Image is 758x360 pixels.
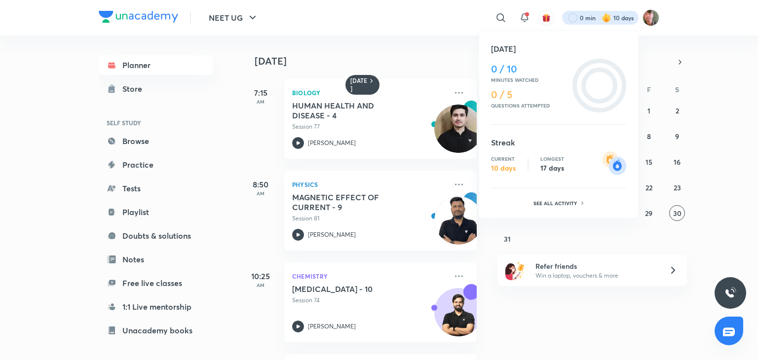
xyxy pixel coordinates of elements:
h4: 0 / 10 [491,63,568,75]
h5: Streak [491,137,626,148]
p: 10 days [491,164,516,173]
h4: 0 / 5 [491,89,568,101]
p: See all activity [533,200,579,206]
p: 17 days [540,164,564,173]
img: streak [603,151,626,175]
p: Minutes watched [491,77,568,83]
p: Longest [540,156,564,162]
p: Questions attempted [491,103,568,108]
p: Current [491,156,516,162]
h5: [DATE] [491,43,626,55]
